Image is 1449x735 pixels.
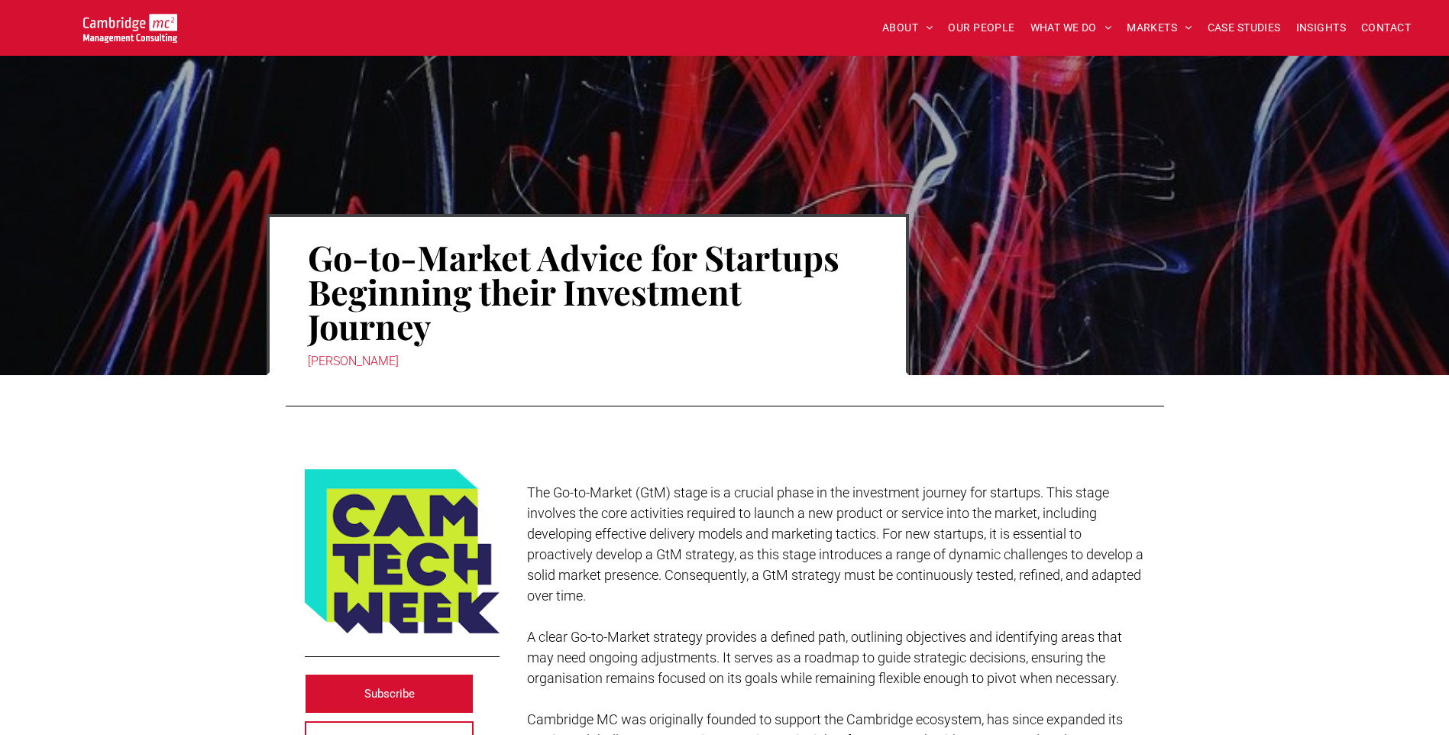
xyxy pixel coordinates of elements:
span: Subscribe [364,675,415,713]
img: Go to Homepage [83,14,177,43]
a: INSIGHTS [1289,16,1354,40]
div: [PERSON_NAME] [308,351,868,372]
a: ABOUT [875,16,941,40]
a: Subscribe [305,674,474,714]
h1: Go-to-Market Advice for Startups Beginning their Investment Journey [308,238,868,345]
a: Your Business Transformed | Cambridge Management Consulting [83,16,177,32]
a: CASE STUDIES [1200,16,1289,40]
img: A graphic logo with the words CAM TECH WEEK in bold, dark blue capital letters on a lime green an... [305,469,500,633]
a: OUR PEOPLE [940,16,1022,40]
span: A clear Go-to-Market strategy provides a defined path, outlining objectives and identifying areas... [527,629,1122,686]
a: WHAT WE DO [1023,16,1120,40]
span: The Go-to-Market (GtM) stage is a crucial phase in the investment journey for startups. This stag... [527,484,1143,604]
a: MARKETS [1119,16,1199,40]
a: CONTACT [1354,16,1418,40]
